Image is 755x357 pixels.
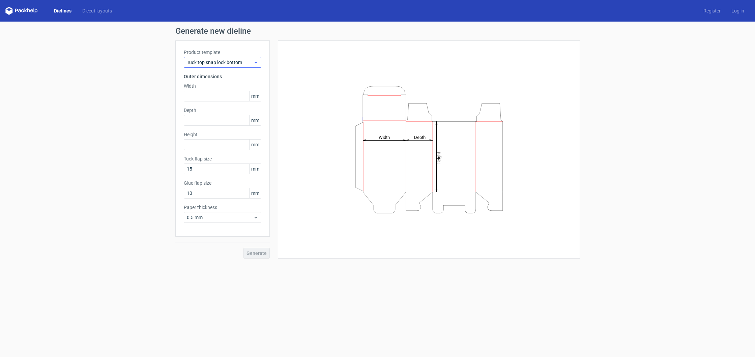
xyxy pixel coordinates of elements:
span: mm [249,91,261,101]
span: mm [249,164,261,174]
label: Depth [184,107,261,114]
label: Width [184,83,261,89]
span: mm [249,188,261,198]
a: Register [698,7,726,14]
span: Tuck top snap lock bottom [187,59,253,66]
label: Paper thickness [184,204,261,211]
label: Tuck flap size [184,155,261,162]
a: Dielines [49,7,77,14]
label: Glue flap size [184,180,261,186]
label: Height [184,131,261,138]
label: Product template [184,49,261,56]
h1: Generate new dieline [175,27,580,35]
span: mm [249,115,261,125]
a: Diecut layouts [77,7,117,14]
tspan: Depth [414,135,426,140]
span: 0.5 mm [187,214,253,221]
h3: Outer dimensions [184,73,261,80]
a: Log in [726,7,750,14]
tspan: Width [378,135,389,140]
span: mm [249,140,261,150]
tspan: Height [436,152,441,164]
